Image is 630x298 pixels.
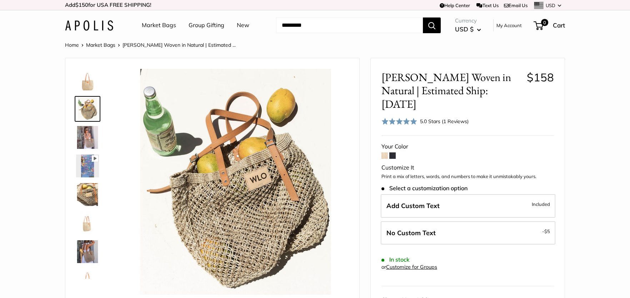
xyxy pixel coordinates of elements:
[455,16,481,26] span: Currency
[75,210,100,236] a: Mercado Woven in Natural | Estimated Ship: Oct. 19th
[527,70,554,84] span: $158
[76,155,99,177] img: Mercado Woven in Natural | Estimated Ship: Oct. 19th
[75,182,100,207] a: Mercado Woven in Natural | Estimated Ship: Oct. 19th
[75,125,100,150] a: Mercado Woven in Natural | Estimated Ship: Oct. 19th
[142,20,176,31] a: Market Bags
[381,262,437,272] div: or
[76,269,99,292] img: Mercado Woven in Natural | Estimated Ship: Oct. 19th
[122,69,349,295] img: Mercado Woven in Natural | Estimated Ship: Oct. 19th
[65,20,113,31] img: Apolis
[75,267,100,293] a: Mercado Woven in Natural | Estimated Ship: Oct. 19th
[86,42,115,48] a: Market Bags
[75,153,100,179] a: Mercado Woven in Natural | Estimated Ship: Oct. 19th
[496,21,522,30] a: My Account
[65,42,79,48] a: Home
[381,162,554,173] div: Customize It
[420,117,469,125] div: 5.0 Stars (1 Reviews)
[276,17,423,33] input: Search...
[76,240,99,263] img: Mercado Woven in Natural | Estimated Ship: Oct. 19th
[381,256,410,263] span: In stock
[455,25,474,33] span: USD $
[386,264,437,270] a: Customize for Groups
[381,194,555,218] label: Add Custom Text
[65,40,236,50] nav: Breadcrumb
[546,2,555,8] span: USD
[76,97,99,120] img: Mercado Woven in Natural | Estimated Ship: Oct. 19th
[386,202,440,210] span: Add Custom Text
[76,126,99,149] img: Mercado Woven in Natural | Estimated Ship: Oct. 19th
[504,2,527,8] a: Email Us
[423,17,441,33] button: Search
[541,19,548,26] span: 0
[76,212,99,234] img: Mercado Woven in Natural | Estimated Ship: Oct. 19th
[476,2,498,8] a: Text Us
[75,96,100,122] a: Mercado Woven in Natural | Estimated Ship: Oct. 19th
[381,71,521,111] span: [PERSON_NAME] Woven in Natural | Estimated Ship: [DATE]
[75,1,88,8] span: $150
[75,67,100,93] a: Mercado Woven in Natural | Estimated Ship: Oct. 19th
[544,228,550,234] span: $5
[381,141,554,152] div: Your Color
[122,42,236,48] span: [PERSON_NAME] Woven in Natural | Estimated ...
[553,21,565,29] span: Cart
[237,20,249,31] a: New
[75,239,100,264] a: Mercado Woven in Natural | Estimated Ship: Oct. 19th
[440,2,470,8] a: Help Center
[381,116,469,126] div: 5.0 Stars (1 Reviews)
[189,20,224,31] a: Group Gifting
[386,229,436,237] span: No Custom Text
[381,173,554,180] p: Print a mix of letters, words, and numbers to make it unmistakably yours.
[532,200,550,208] span: Included
[381,185,467,192] span: Select a customization option
[381,221,555,245] label: Leave Blank
[534,20,565,31] a: 0 Cart
[542,227,550,236] span: -
[76,183,99,206] img: Mercado Woven in Natural | Estimated Ship: Oct. 19th
[76,69,99,92] img: Mercado Woven in Natural | Estimated Ship: Oct. 19th
[455,24,481,35] button: USD $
